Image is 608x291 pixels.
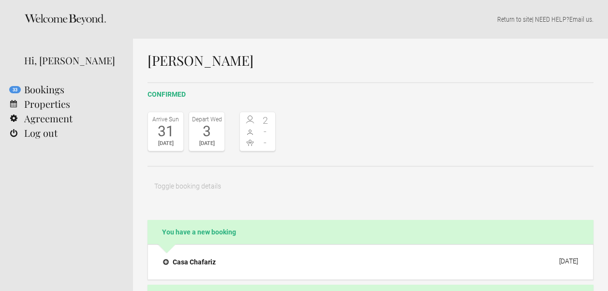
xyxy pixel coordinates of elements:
[150,139,181,148] div: [DATE]
[258,138,273,147] span: -
[148,53,593,68] h1: [PERSON_NAME]
[150,115,181,124] div: Arrive Sun
[497,15,532,23] a: Return to site
[192,115,222,124] div: Depart Wed
[24,53,119,68] div: Hi, [PERSON_NAME]
[258,127,273,136] span: -
[559,257,578,265] div: [DATE]
[192,124,222,139] div: 3
[148,176,228,196] button: Toggle booking details
[148,15,593,24] p: | NEED HELP? .
[148,220,593,244] h2: You have a new booking
[9,86,21,93] flynt-notification-badge: 33
[150,124,181,139] div: 31
[155,252,586,272] button: Casa Chafariz [DATE]
[148,89,593,100] h2: confirmed
[258,116,273,125] span: 2
[192,139,222,148] div: [DATE]
[569,15,592,23] a: Email us
[163,257,216,267] h4: Casa Chafariz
